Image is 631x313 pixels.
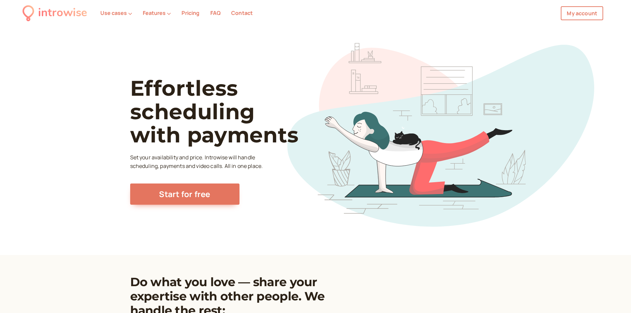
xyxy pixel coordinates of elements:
a: Start for free [130,183,239,205]
a: introwise [23,4,87,22]
a: Contact [231,9,253,17]
a: Pricing [182,9,199,17]
button: Features [143,10,171,16]
p: Set your availability and price. Introwise will handle scheduling, payments and video calls. All ... [130,153,265,171]
div: introwise [38,4,87,22]
a: FAQ [210,9,221,17]
button: Use cases [100,10,132,16]
a: My account [561,6,603,20]
h1: Effortless scheduling with payments [130,77,323,146]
